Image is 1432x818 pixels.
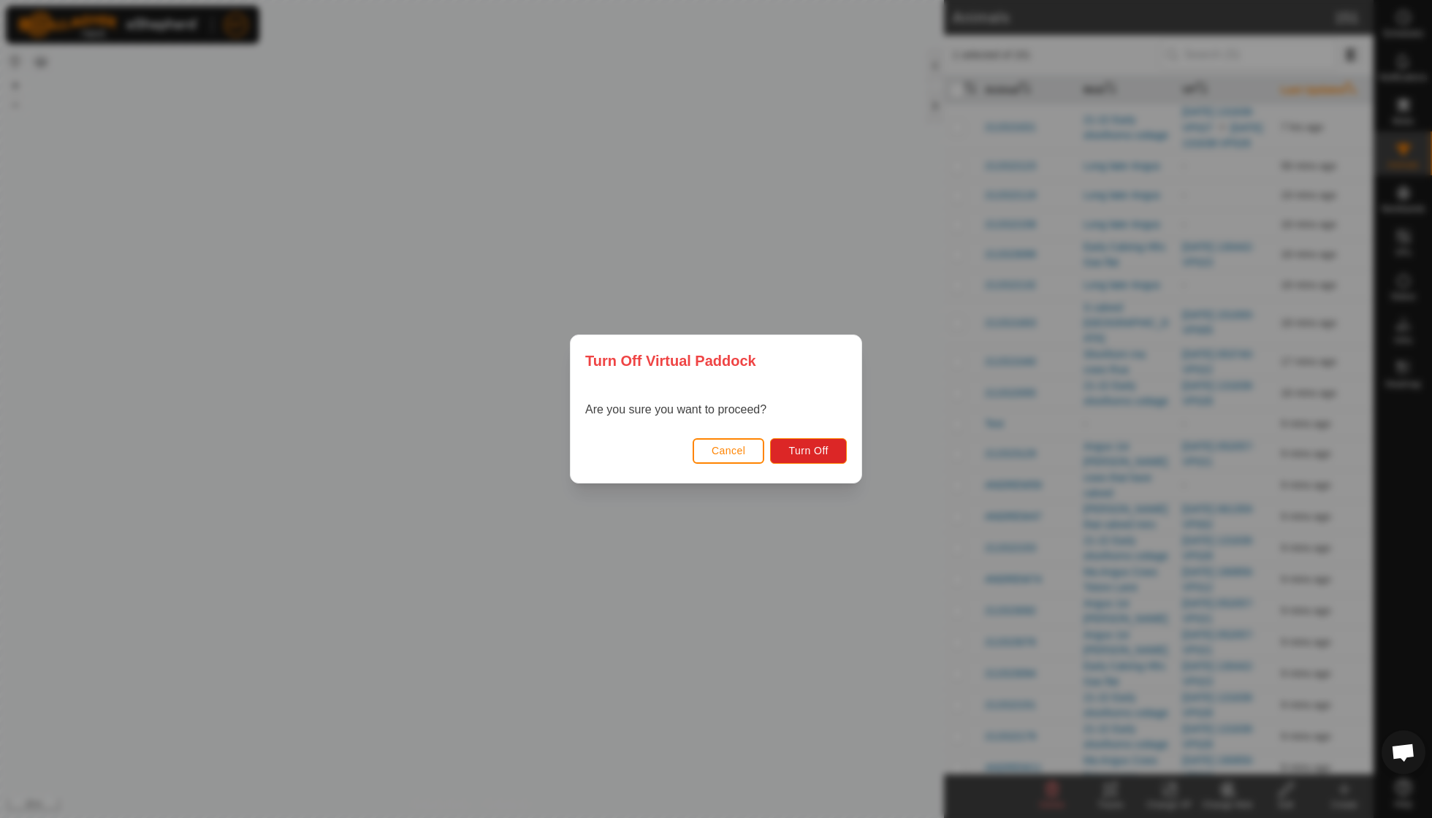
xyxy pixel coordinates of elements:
[585,401,766,418] p: Are you sure you want to proceed?
[585,350,756,372] span: Turn Off Virtual Paddock
[1382,730,1425,774] div: Open chat
[770,438,847,464] button: Turn Off
[693,438,765,464] button: Cancel
[788,445,829,456] span: Turn Off
[712,445,746,456] span: Cancel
